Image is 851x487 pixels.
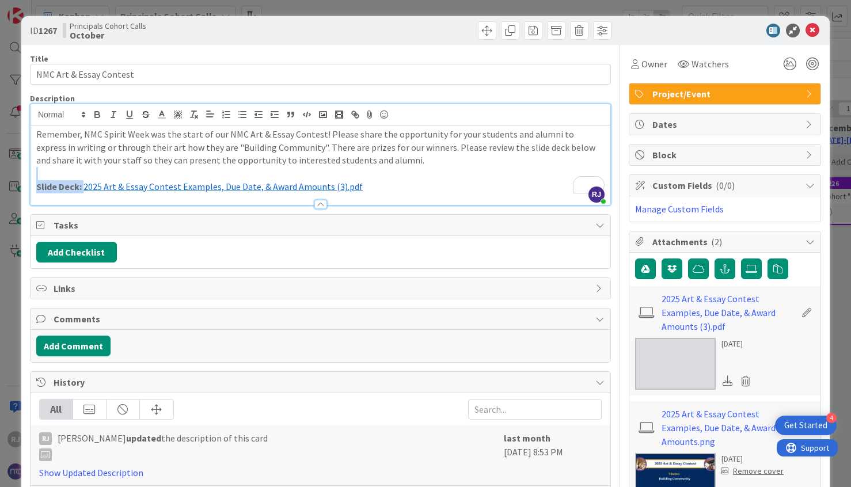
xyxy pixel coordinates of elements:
[54,312,590,326] span: Comments
[504,432,550,444] b: last month
[468,399,602,420] input: Search...
[652,235,800,249] span: Attachments
[662,407,795,448] a: 2025 Art & Essay Contest Examples, Due Date, & Award Amounts.png
[24,2,52,16] span: Support
[70,21,146,31] span: Principals Cohort Calls
[784,420,827,431] div: Get Started
[30,24,57,37] span: ID
[54,281,590,295] span: Links
[641,57,667,71] span: Owner
[588,187,605,203] span: RJ
[40,400,73,419] div: All
[721,453,784,465] div: [DATE]
[39,432,52,445] div: RJ
[39,25,57,36] b: 1267
[652,148,800,162] span: Block
[54,218,590,232] span: Tasks
[31,125,610,205] div: To enrich screen reader interactions, please activate Accessibility in Grammarly extension settings
[652,178,800,192] span: Custom Fields
[692,57,729,71] span: Watchers
[30,64,611,85] input: type card name here...
[652,87,800,101] span: Project/Event
[775,416,837,435] div: Open Get Started checklist, remaining modules: 4
[30,54,48,64] label: Title
[826,413,837,423] div: 4
[716,180,735,191] span: ( 0/0 )
[711,236,722,248] span: ( 2 )
[36,242,117,262] button: Add Checklist
[58,431,268,461] span: [PERSON_NAME] the description of this card
[36,181,82,192] strong: Slide Deck:
[30,93,75,104] span: Description
[635,203,724,215] a: Manage Custom Fields
[504,431,602,480] div: [DATE] 8:53 PM
[36,128,605,167] p: Remember, NMC Spirit Week was the start of our NMC Art & Essay Contest! Please share the opportun...
[54,375,590,389] span: History
[721,465,784,477] div: Remove cover
[721,374,734,389] div: Download
[83,181,363,192] span: 2025 Art & Essay Contest Examples, Due Date, & Award Amounts (3).pdf
[652,117,800,131] span: Dates
[36,336,111,356] button: Add Comment
[126,432,161,444] b: updated
[39,467,143,478] a: Show Updated Description
[70,31,146,40] b: October
[721,338,755,350] div: [DATE]
[662,292,795,333] a: 2025 Art & Essay Contest Examples, Due Date, & Award Amounts (3).pdf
